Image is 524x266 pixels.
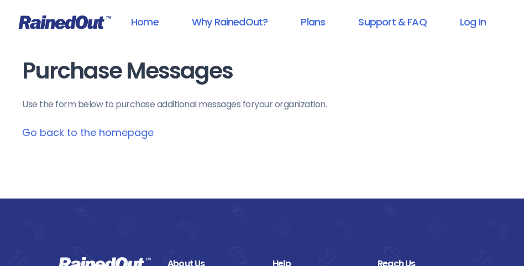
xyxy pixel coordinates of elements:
[177,9,282,34] a: Why RainedOut?
[344,9,441,34] a: Support & FAQ
[286,9,339,34] a: Plans
[22,126,154,139] a: Go back to the homepage
[22,98,502,111] p: Use the form below to purchase additional messages for your organization .
[22,59,502,84] h1: Purchase Messages
[117,9,173,34] a: Home
[446,9,500,34] a: Log In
